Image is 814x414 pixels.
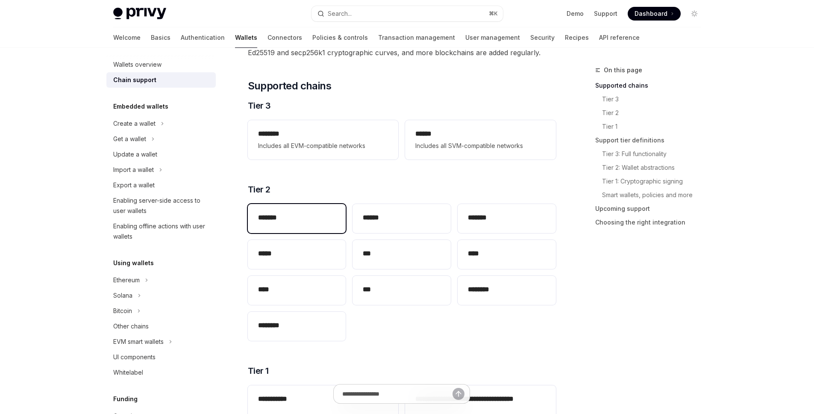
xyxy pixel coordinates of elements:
[113,75,156,85] div: Chain support
[453,388,464,400] button: Send message
[106,116,216,131] button: Toggle Create a wallet section
[567,9,584,18] a: Demo
[181,27,225,48] a: Authentication
[595,147,708,161] a: Tier 3: Full functionality
[113,180,155,190] div: Export a wallet
[106,72,216,88] a: Chain support
[106,177,216,193] a: Export a wallet
[113,394,138,404] h5: Funding
[113,165,154,175] div: Import a wallet
[405,120,555,160] a: **** *Includes all SVM-compatible networks
[106,219,216,244] a: Enabling offline actions with user wallets
[113,134,146,144] div: Get a wallet
[113,101,168,112] h5: Embedded wallets
[106,131,216,147] button: Toggle Get a wallet section
[248,100,271,112] span: Tier 3
[595,106,708,120] a: Tier 2
[106,193,216,219] a: Enabling server-side access to user wallets
[465,27,520,48] a: User management
[248,365,269,377] span: Tier 1
[595,120,708,133] a: Tier 1
[113,27,141,48] a: Welcome
[312,27,368,48] a: Policies & controls
[415,141,545,151] span: Includes all SVM-compatible networks
[113,337,164,347] div: EVM smart wallets
[248,120,398,160] a: **** ***Includes all EVM-compatible networks
[113,306,132,316] div: Bitcoin
[106,147,216,162] a: Update a wallet
[595,216,708,229] a: Choosing the right integration
[113,258,154,268] h5: Using wallets
[258,141,388,151] span: Includes all EVM-compatible networks
[151,27,170,48] a: Basics
[267,27,302,48] a: Connectors
[595,202,708,216] a: Upcoming support
[106,162,216,177] button: Toggle Import a wallet section
[106,365,216,380] a: Whitelabel
[595,161,708,174] a: Tier 2: Wallet abstractions
[113,367,143,378] div: Whitelabel
[106,303,216,319] button: Toggle Bitcoin section
[106,57,216,72] a: Wallets overview
[489,10,498,17] span: ⌘ K
[248,183,270,195] span: Tier 2
[530,27,555,48] a: Security
[595,79,708,92] a: Supported chains
[595,133,708,147] a: Support tier definitions
[106,272,216,288] button: Toggle Ethereum section
[604,65,642,75] span: On this page
[688,7,701,21] button: Toggle dark mode
[595,174,708,188] a: Tier 1: Cryptographic signing
[113,149,157,160] div: Update a wallet
[595,188,708,202] a: Smart wallets, policies and more
[628,7,681,21] a: Dashboard
[106,288,216,303] button: Toggle Solana section
[106,319,216,334] a: Other chains
[235,27,257,48] a: Wallets
[635,9,667,18] span: Dashboard
[113,275,140,285] div: Ethereum
[113,8,166,20] img: light logo
[248,79,331,93] span: Supported chains
[113,59,162,70] div: Wallets overview
[106,349,216,365] a: UI components
[595,92,708,106] a: Tier 3
[106,334,216,349] button: Toggle EVM smart wallets section
[378,27,455,48] a: Transaction management
[113,321,149,331] div: Other chains
[594,9,617,18] a: Support
[113,221,211,242] div: Enabling offline actions with user wallets
[328,9,352,19] div: Search...
[311,6,503,21] button: Open search
[113,118,156,129] div: Create a wallet
[113,352,156,362] div: UI components
[113,195,211,216] div: Enabling server-side access to user wallets
[565,27,589,48] a: Recipes
[342,384,453,403] input: Ask a question...
[599,27,640,48] a: API reference
[113,290,132,301] div: Solana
